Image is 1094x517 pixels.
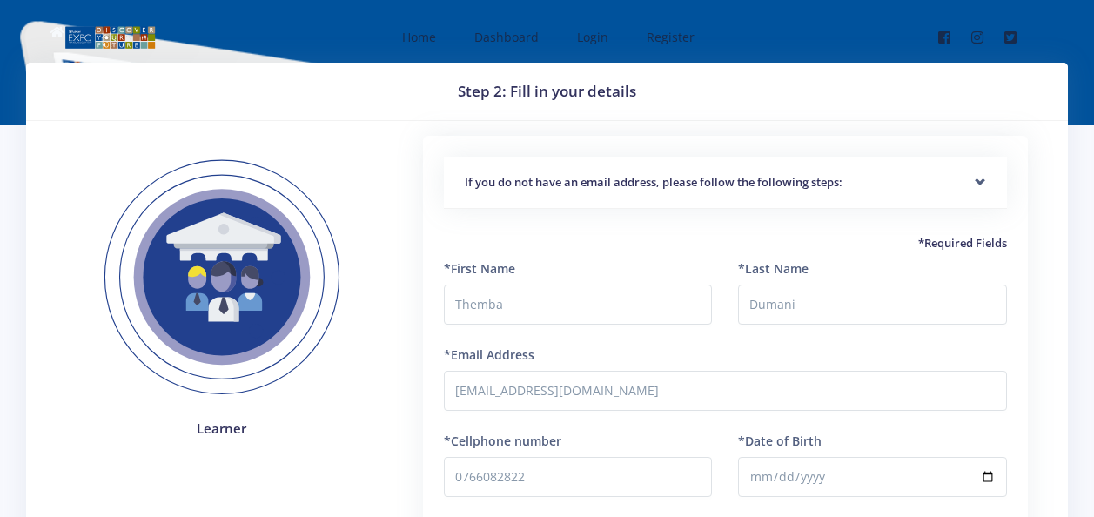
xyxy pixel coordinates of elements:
[474,29,539,45] span: Dashboard
[444,457,713,497] input: Number with no spaces
[80,136,364,420] img: Learner
[444,285,713,325] input: First Name
[738,432,822,450] label: *Date of Birth
[738,285,1007,325] input: Last Name
[47,80,1047,103] h3: Step 2: Fill in your details
[64,24,156,50] img: logo01.png
[457,14,553,60] a: Dashboard
[577,29,608,45] span: Login
[444,235,1007,252] h5: *Required Fields
[80,419,364,439] h4: Learner
[385,14,450,60] a: Home
[560,14,622,60] a: Login
[444,371,1007,411] input: Email Address
[444,346,534,364] label: *Email Address
[444,259,515,278] label: *First Name
[402,29,436,45] span: Home
[465,174,986,191] h5: If you do not have an email address, please follow the following steps:
[738,259,809,278] label: *Last Name
[629,14,708,60] a: Register
[444,432,561,450] label: *Cellphone number
[647,29,695,45] span: Register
